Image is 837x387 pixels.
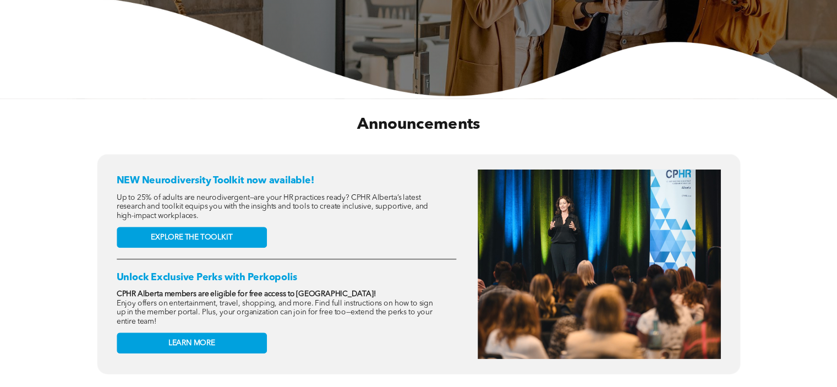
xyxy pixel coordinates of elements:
strong: CPHR Alberta members are eligible for free access to [GEOGRAPHIC_DATA]! [117,290,376,298]
a: EXPLORE THE TOOLKIT [117,227,267,248]
a: LEARN MORE [117,333,267,353]
span: Enjoy offers on entertainment, travel, shopping, and more. Find full instructions on how to sign ... [117,299,433,325]
span: EXPLORE THE TOOLKIT [151,233,232,242]
span: Unlock Exclusive Perks with Perkopolis [117,272,297,282]
span: Up to 25% of adults are neurodivergent—are your HR practices ready? CPHR Alberta’s latest researc... [117,193,428,219]
span: NEW Neurodiversity Toolkit now available! [117,176,314,186]
span: LEARN MORE [168,339,215,348]
span: Announcements [357,116,480,132]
